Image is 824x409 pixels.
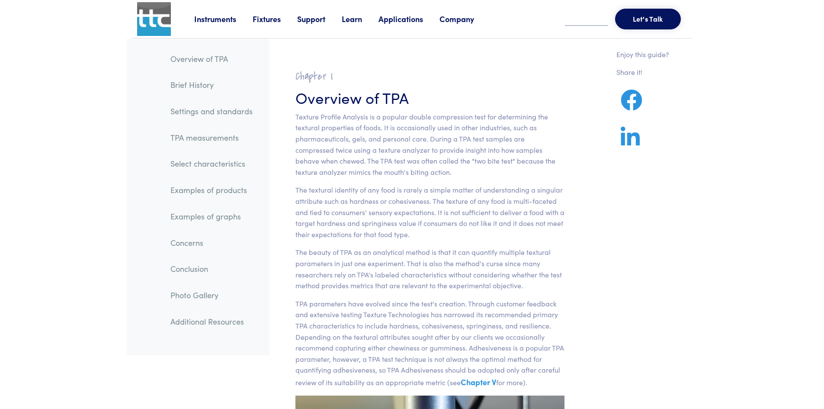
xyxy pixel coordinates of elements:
[164,206,260,226] a: Examples of graphs
[164,154,260,174] a: Select characteristics
[342,13,378,24] a: Learn
[253,13,297,24] a: Fixtures
[615,9,681,29] button: Let's Talk
[295,70,565,83] h2: Chapter I
[295,247,565,291] p: The beauty of TPA as an analytical method is that it can quantify multiple textural parameters in...
[461,377,496,387] a: Chapter V
[616,137,644,148] a: Share on LinkedIn
[295,87,565,108] h3: Overview of TPA
[295,184,565,240] p: The textural identity of any food is rarely a simple matter of understanding a singular attribute...
[164,180,260,200] a: Examples of products
[164,233,260,253] a: Concerns
[378,13,439,24] a: Applications
[164,285,260,305] a: Photo Gallery
[295,111,565,178] p: Texture Profile Analysis is a popular double compression test for determining the textural proper...
[164,312,260,332] a: Additional Resources
[164,75,260,95] a: Brief History
[297,13,342,24] a: Support
[194,13,253,24] a: Instruments
[164,128,260,148] a: TPA measurements
[616,49,669,60] p: Enjoy this guide?
[164,101,260,121] a: Settings and standards
[295,298,565,389] p: TPA parameters have evolved since the test's creation. Through customer feedback and extensive te...
[164,49,260,69] a: Overview of TPA
[616,67,669,78] p: Share it!
[137,2,171,36] img: ttc_logo_1x1_v1.0.png
[164,259,260,279] a: Conclusion
[439,13,491,24] a: Company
